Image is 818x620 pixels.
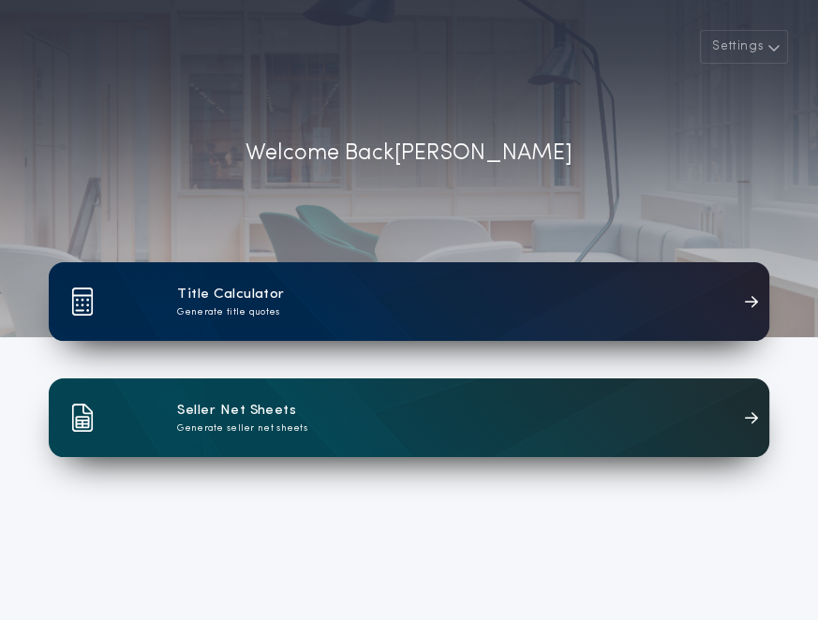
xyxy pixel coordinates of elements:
a: card iconSeller Net SheetsGenerate seller net sheets [49,378,769,457]
a: card iconTitle CalculatorGenerate title quotes [49,262,769,341]
button: Settings [700,30,788,64]
p: Generate seller net sheets [177,421,307,435]
h1: Seller Net Sheets [177,400,296,421]
p: Generate title quotes [177,305,279,319]
img: card icon [71,288,94,316]
p: Welcome Back [PERSON_NAME] [245,137,573,170]
img: card icon [71,404,94,432]
h1: Title Calculator [177,284,284,305]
